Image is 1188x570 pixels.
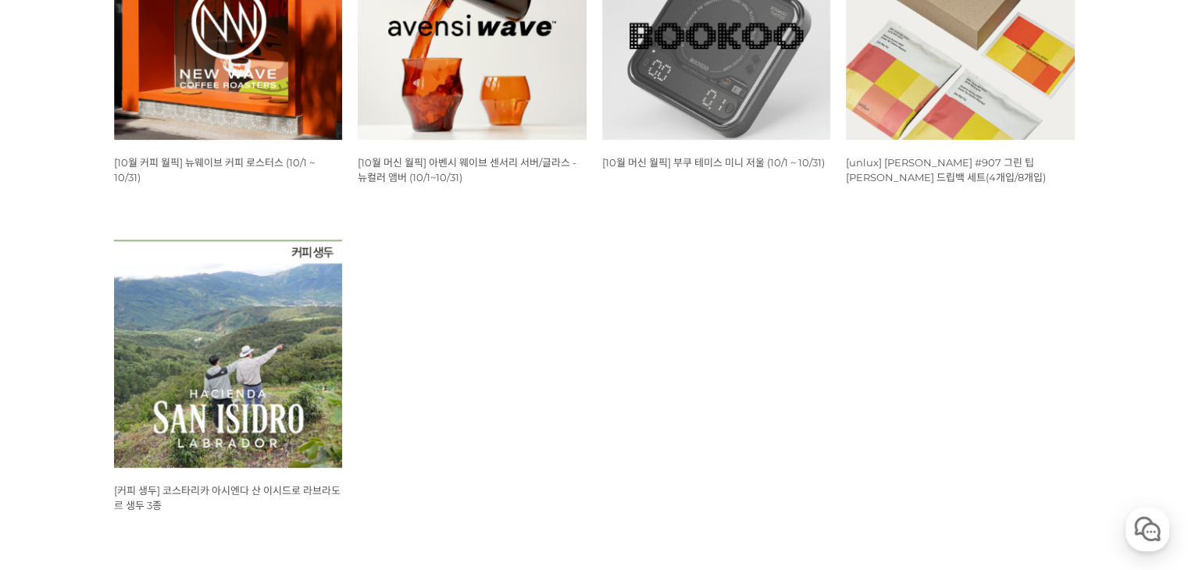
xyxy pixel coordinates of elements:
[103,440,202,479] a: 대화
[5,440,103,479] a: 홈
[114,156,315,183] a: [10월 커피 월픽] 뉴웨이브 커피 로스터스 (10/1 ~ 10/31)
[846,156,1046,183] a: [unlux] [PERSON_NAME] #907 그린 팁 [PERSON_NAME] 드립백 세트(4개입/8개입)
[202,440,300,479] a: 설정
[114,484,341,511] a: [커피 생두] 코스타리카 아시엔다 산 이시드로 라브라도르 생두 3종
[241,464,260,476] span: 설정
[602,156,825,169] a: [10월 머신 월픽] 부쿠 테미스 미니 저울 (10/1 ~ 10/31)
[114,240,343,468] img: 코스타리카 아시엔다 산 이시드로 라브라도르
[49,464,59,476] span: 홈
[143,465,162,477] span: 대화
[358,156,576,183] a: [10월 머신 월픽] 아벤시 웨이브 센서리 서버/글라스 - 뉴컬러 앰버 (10/1~10/31)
